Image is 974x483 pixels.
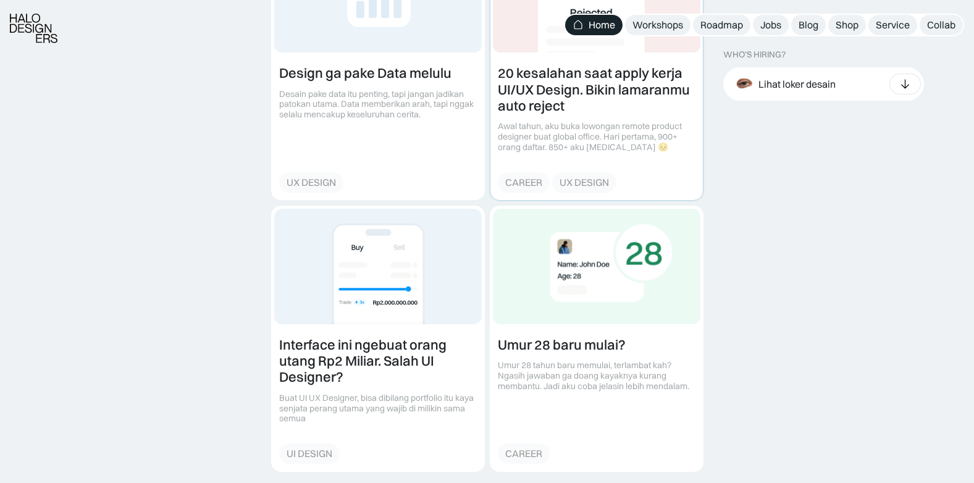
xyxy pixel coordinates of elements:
a: Roadmap [693,15,750,35]
a: Workshops [625,15,691,35]
div: Roadmap [700,19,743,31]
a: Blog [791,15,826,35]
a: Jobs [753,15,789,35]
div: Shop [836,19,859,31]
a: Shop [828,15,866,35]
div: Collab [927,19,955,31]
div: Jobs [760,19,781,31]
div: Service [876,19,910,31]
a: Collab [920,15,963,35]
div: Home [589,19,615,31]
div: Blog [799,19,818,31]
div: Workshops [632,19,683,31]
a: Service [868,15,917,35]
div: Lihat loker desain [758,77,836,90]
div: WHO’S HIRING? [723,49,786,60]
a: Home [565,15,623,35]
